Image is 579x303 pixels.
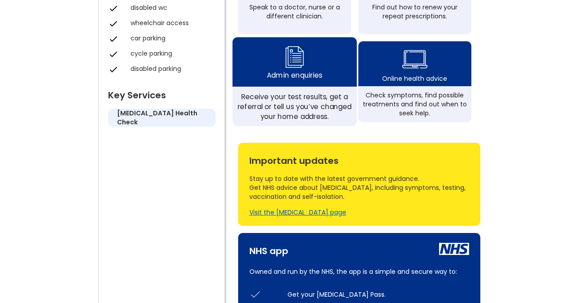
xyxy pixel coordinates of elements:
div: Admin enquiries [267,70,322,80]
div: disabled wc [131,3,211,12]
img: health advice icon [402,44,427,74]
div: Check symptoms, find possible treatments and find out when to seek help. [363,91,467,118]
div: Online health advice [382,74,447,83]
div: wheelchair access [131,18,211,27]
h5: [MEDICAL_DATA] health check [117,109,207,127]
a: Visit the [MEDICAL_DATA] page [249,208,346,217]
div: Receive your test results, get a referral or tell us you’ve changed your home address. [237,92,352,121]
img: nhs icon white [439,243,469,255]
div: Key Services [108,86,216,100]
div: NHS app [249,242,288,255]
div: Find out how to renew your repeat prescriptions. [363,3,467,21]
div: Important updates [249,152,469,165]
img: admin enquiry icon [283,44,305,70]
div: Get your [MEDICAL_DATA] Pass. [287,290,469,299]
div: cycle parking [131,49,211,58]
div: car parking [131,34,211,43]
div: disabled parking [131,64,211,73]
img: check icon [249,288,261,300]
div: Speak to a doctor, nurse or a different clinician. [243,3,347,21]
div: Stay up to date with the latest government guidance. Get NHS advice about [MEDICAL_DATA], includi... [249,174,469,201]
a: admin enquiry iconAdmin enquiriesReceive your test results, get a referral or tell us you’ve chan... [232,37,357,126]
p: Owned and run by the NHS, the app is a simple and secure way to: [249,266,469,277]
a: health advice iconOnline health adviceCheck symptoms, find possible treatments and find out when ... [358,41,471,122]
